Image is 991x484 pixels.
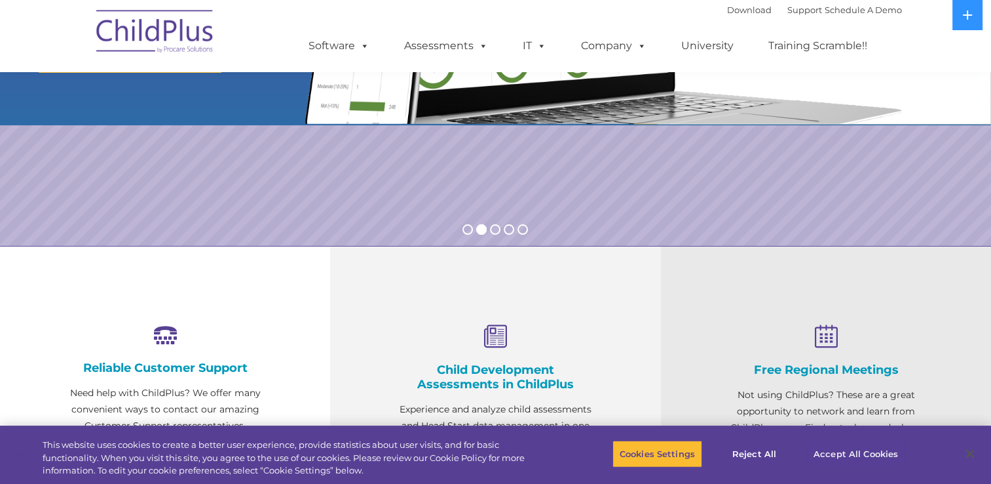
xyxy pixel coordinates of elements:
a: Schedule A Demo [825,5,902,15]
a: Support [787,5,822,15]
button: Reject All [713,440,795,468]
a: Training Scramble!! [755,33,880,59]
p: Need help with ChildPlus? We offer many convenient ways to contact our amazing Customer Support r... [65,385,265,467]
a: IT [510,33,559,59]
button: Accept All Cookies [806,440,905,468]
h4: Child Development Assessments in ChildPlus [396,363,595,392]
a: Assessments [391,33,501,59]
button: Cookies Settings [612,440,702,468]
a: Download [727,5,772,15]
p: Not using ChildPlus? These are a great opportunity to network and learn from ChildPlus users. Fin... [726,387,926,453]
div: This website uses cookies to create a better user experience, provide statistics about user visit... [43,439,545,477]
img: ChildPlus by Procare Solutions [90,1,221,66]
p: Experience and analyze child assessments and Head Start data management in one system with zero c... [396,401,595,483]
a: Company [568,33,660,59]
span: Phone number [182,140,238,150]
button: Close [956,439,984,468]
a: University [668,33,747,59]
a: Software [295,33,383,59]
span: Last name [182,87,222,96]
font: | [727,5,902,15]
h4: Free Regional Meetings [726,363,926,377]
h4: Reliable Customer Support [65,361,265,375]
